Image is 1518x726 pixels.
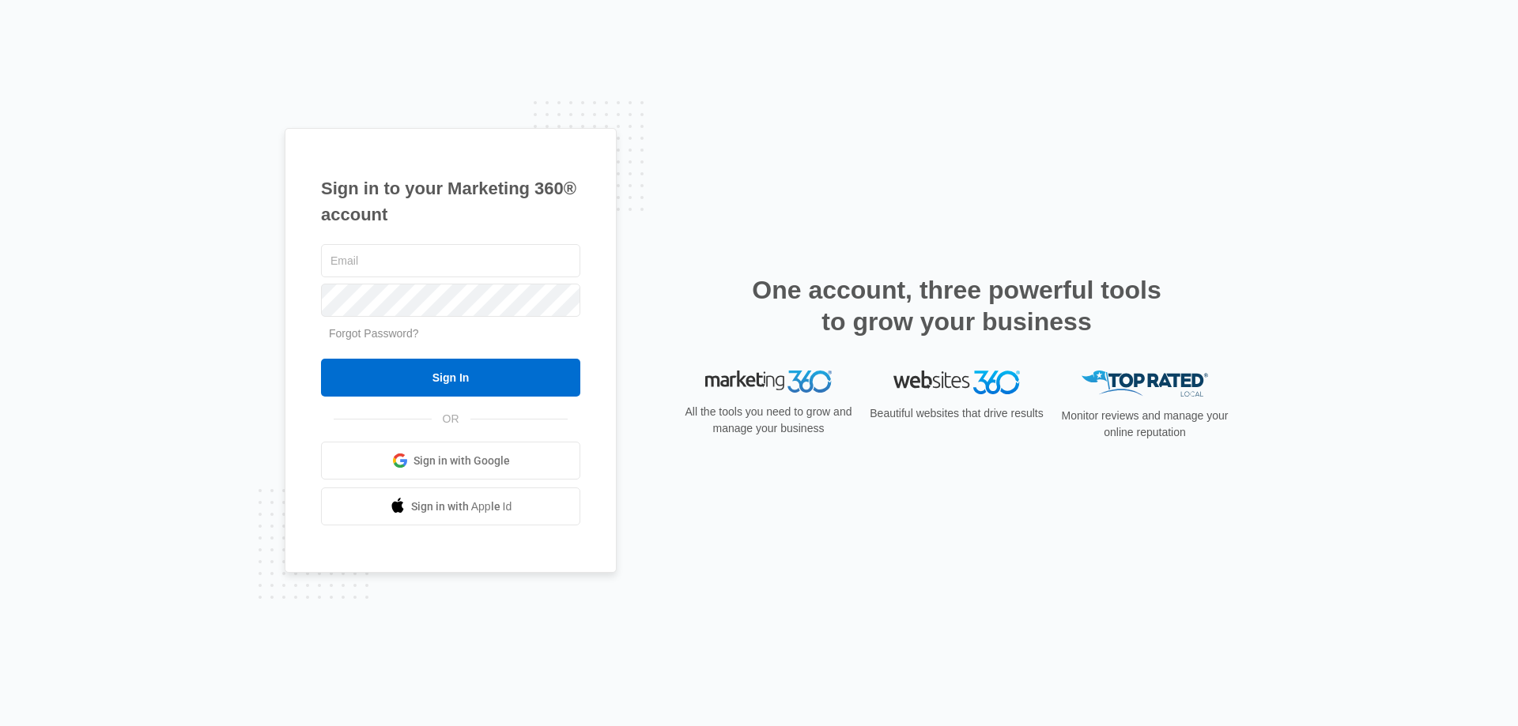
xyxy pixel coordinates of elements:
[329,327,419,340] a: Forgot Password?
[705,371,832,393] img: Marketing 360
[1056,408,1233,441] p: Monitor reviews and manage your online reputation
[747,274,1166,337] h2: One account, three powerful tools to grow your business
[321,244,580,277] input: Email
[868,405,1045,422] p: Beautiful websites that drive results
[432,411,470,427] span: OR
[411,498,512,515] span: Sign in with Apple Id
[680,404,857,437] p: All the tools you need to grow and manage your business
[321,359,580,397] input: Sign In
[893,371,1020,393] img: Websites 360
[321,175,580,228] h1: Sign in to your Marketing 360® account
[413,453,510,469] span: Sign in with Google
[1082,371,1208,397] img: Top Rated Local
[321,487,580,525] a: Sign in with Apple Id
[321,442,580,480] a: Sign in with Google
